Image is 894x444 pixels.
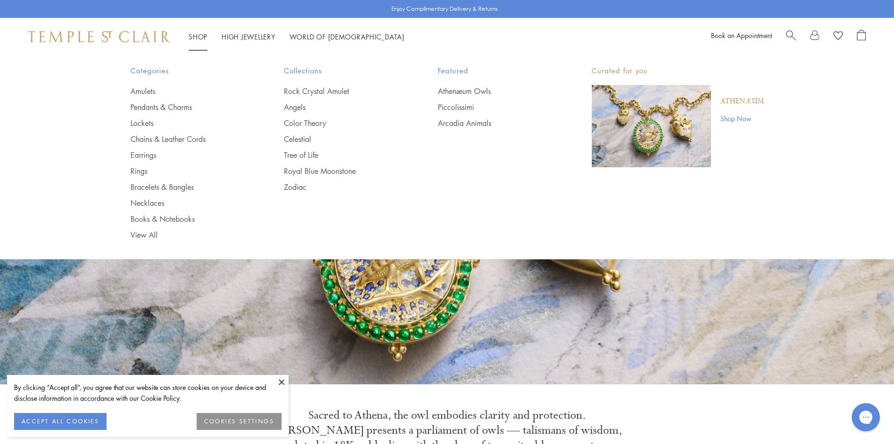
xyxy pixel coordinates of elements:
button: COOKIES SETTINGS [197,413,282,430]
a: Book an Appointment [711,31,772,40]
a: Chains & Leather Cords [130,134,247,144]
a: Rings [130,166,247,176]
button: ACCEPT ALL COOKIES [14,413,107,430]
a: Tree of Life [284,150,400,160]
span: Categories [130,65,247,77]
a: Color Theory [284,118,400,128]
nav: Main navigation [189,31,405,43]
a: Pendants & Charms [130,102,247,112]
a: Search [786,30,796,44]
span: Collections [284,65,400,77]
a: Rock Crystal Amulet [284,86,400,96]
a: Shop Now [720,113,764,124]
span: Featured [438,65,554,77]
a: Bracelets & Bangles [130,182,247,192]
a: Earrings [130,150,247,160]
p: Curated for you [592,65,764,77]
a: Athenæum [720,96,764,107]
a: Royal Blue Moonstone [284,166,400,176]
a: Amulets [130,86,247,96]
a: View All [130,230,247,240]
a: Athenæum Owls [438,86,554,96]
a: Angels [284,102,400,112]
div: By clicking “Accept all”, you agree that our website can store cookies on your device and disclos... [14,382,282,404]
img: Temple St. Clair [28,31,170,42]
iframe: Gorgias live chat messenger [847,400,885,435]
a: ShopShop [189,32,207,41]
a: High JewelleryHigh Jewellery [222,32,275,41]
a: Open Shopping Bag [857,30,866,44]
a: Necklaces [130,198,247,208]
a: View Wishlist [833,30,843,44]
a: Zodiac [284,182,400,192]
a: Lockets [130,118,247,128]
a: Piccolissimi [438,102,554,112]
p: Enjoy Complimentary Delivery & Returns [391,4,498,14]
a: Books & Notebooks [130,214,247,224]
a: Arcadia Animals [438,118,554,128]
a: Celestial [284,134,400,144]
a: World of [DEMOGRAPHIC_DATA]World of [DEMOGRAPHIC_DATA] [290,32,405,41]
